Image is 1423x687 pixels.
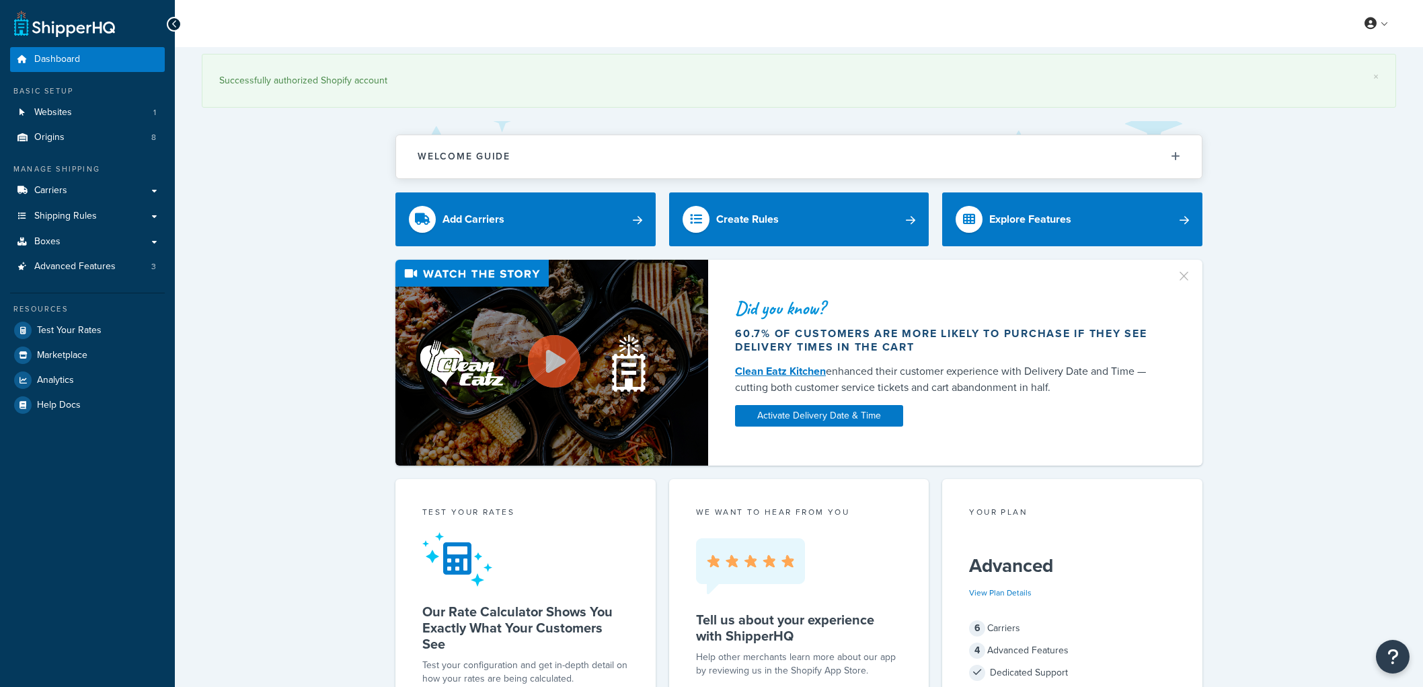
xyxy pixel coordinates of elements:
[395,260,708,466] img: Video thumbnail
[418,151,510,161] h2: Welcome Guide
[942,192,1202,246] a: Explore Features
[10,343,165,367] a: Marketplace
[716,210,779,229] div: Create Rules
[969,587,1032,599] a: View Plan Details
[735,327,1160,354] div: 60.7% of customers are more likely to purchase if they see delivery times in the cart
[1376,640,1410,674] button: Open Resource Center
[969,620,985,637] span: 6
[1373,71,1379,82] a: ×
[10,100,165,125] li: Websites
[10,229,165,254] a: Boxes
[34,261,116,273] span: Advanced Features
[10,303,165,315] div: Resources
[10,368,165,392] a: Analytics
[37,375,74,386] span: Analytics
[34,211,97,222] span: Shipping Rules
[395,192,656,246] a: Add Carriers
[735,405,903,427] a: Activate Delivery Date & Time
[696,506,902,518] p: we want to hear from you
[735,299,1160,318] div: Did you know?
[10,100,165,125] a: Websites1
[422,659,629,686] div: Test your configuration and get in-depth detail on how your rates are being calculated.
[422,604,629,652] h5: Our Rate Calculator Shows You Exactly What Your Customers See
[34,107,72,118] span: Websites
[10,178,165,203] a: Carriers
[34,236,61,248] span: Boxes
[396,135,1202,178] button: Welcome Guide
[969,641,1176,660] div: Advanced Features
[696,612,902,644] h5: Tell us about your experience with ShipperHQ
[10,125,165,150] li: Origins
[10,164,165,175] div: Manage Shipping
[153,107,156,118] span: 1
[34,54,80,65] span: Dashboard
[10,47,165,72] a: Dashboard
[422,506,629,521] div: Test your rates
[37,350,87,361] span: Marketplace
[37,325,102,336] span: Test Your Rates
[10,125,165,150] a: Origins8
[151,132,156,143] span: 8
[219,71,1379,90] div: Successfully authorized Shopify account
[735,363,1160,396] div: enhanced their customer experience with Delivery Date and Time — cutting both customer service ti...
[10,254,165,279] li: Advanced Features
[969,555,1176,577] h5: Advanced
[969,506,1176,521] div: Your Plan
[735,363,826,379] a: Clean Eatz Kitchen
[669,192,929,246] a: Create Rules
[151,261,156,273] span: 3
[696,651,902,678] p: Help other merchants learn more about our app by reviewing us in the Shopify App Store.
[10,204,165,229] a: Shipping Rules
[10,85,165,97] div: Basic Setup
[34,185,67,196] span: Carriers
[34,132,65,143] span: Origins
[989,210,1071,229] div: Explore Features
[969,643,985,659] span: 4
[969,663,1176,682] div: Dedicated Support
[10,318,165,342] a: Test Your Rates
[969,619,1176,638] div: Carriers
[443,210,504,229] div: Add Carriers
[37,400,81,411] span: Help Docs
[10,393,165,417] a: Help Docs
[10,254,165,279] a: Advanced Features3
